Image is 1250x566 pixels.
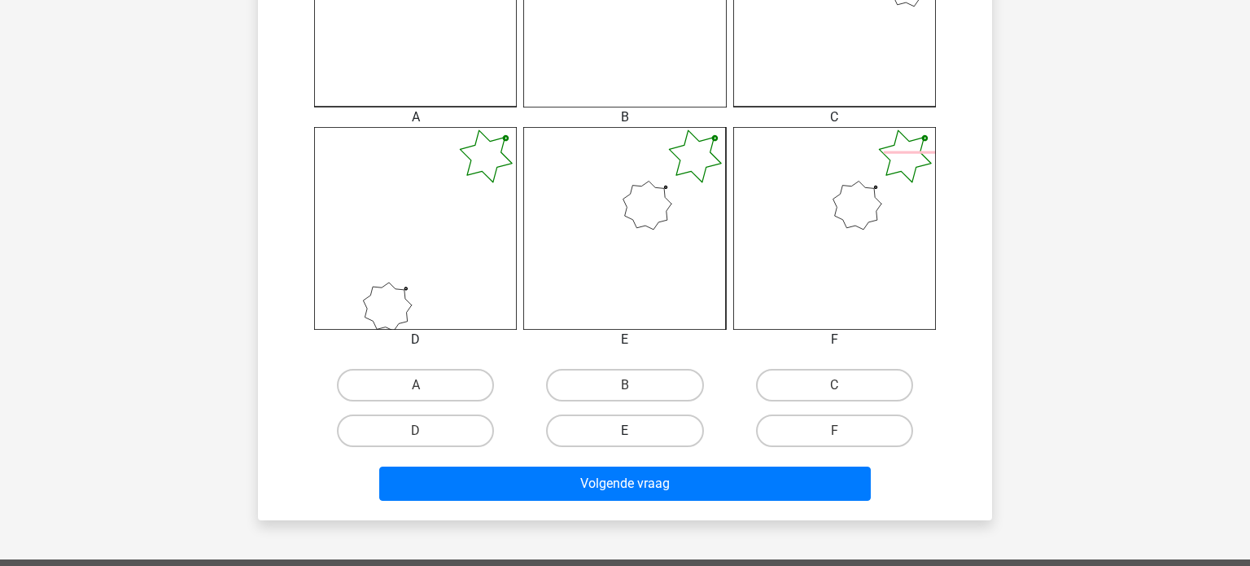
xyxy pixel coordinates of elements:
label: C [756,369,913,401]
div: C [721,107,948,127]
button: Volgende vraag [379,467,872,501]
div: F [721,330,948,349]
label: E [546,415,703,447]
div: B [511,107,738,127]
label: A [337,369,494,401]
div: A [302,107,529,127]
label: F [756,415,913,447]
div: E [511,330,738,349]
label: B [546,369,703,401]
label: D [337,415,494,447]
div: D [302,330,529,349]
